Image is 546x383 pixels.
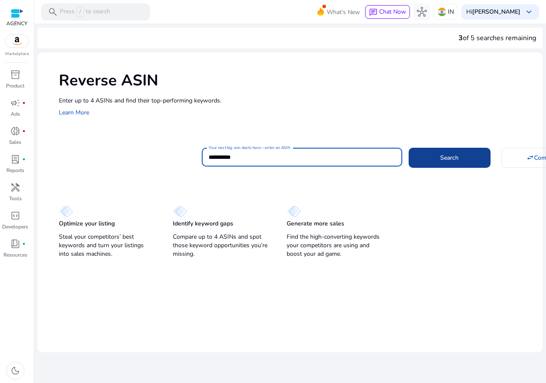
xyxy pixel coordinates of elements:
p: Ads [11,110,20,118]
button: hub [413,3,430,20]
p: Press to search [60,7,110,17]
span: inventory_2 [10,70,20,80]
p: Compare up to 4 ASINs and spot those keyword opportunities you’re missing. [173,233,270,258]
button: chatChat Now [365,5,410,19]
img: diamond.svg [173,205,187,217]
p: Generate more sales [287,219,344,228]
span: Chat Now [379,8,406,16]
img: diamond.svg [59,205,73,217]
img: diamond.svg [287,205,301,217]
span: hub [417,7,427,17]
p: IN [448,4,454,19]
span: donut_small [10,126,20,136]
span: Search [440,153,459,162]
b: [PERSON_NAME] [472,8,520,16]
p: Find the high-converting keywords your competitors are using and boost your ad game. [287,233,383,258]
p: Product [6,82,24,90]
span: What's New [327,5,360,20]
span: fiber_manual_record [22,158,26,161]
span: dark_mode [10,365,20,376]
p: Tools [9,195,22,202]
p: Optimize your listing [59,219,115,228]
span: fiber_manual_record [22,129,26,133]
span: / [76,7,84,17]
p: Steal your competitors’ best keywords and turn your listings into sales machines. [59,233,156,258]
span: book_4 [10,239,20,249]
p: Developers [2,223,28,231]
mat-label: Your next big win starts here—enter an ASIN [209,145,290,151]
p: Identify keyword gaps [173,219,233,228]
span: fiber_manual_record [22,101,26,105]
p: Enter up to 4 ASINs and find their top-performing keywords. [59,96,534,105]
p: Marketplace [5,51,29,57]
img: in.svg [438,8,446,16]
div: of 5 searches remaining [459,33,536,43]
button: Search [409,148,491,167]
p: Resources [3,251,27,259]
a: Learn More [59,108,89,117]
span: code_blocks [10,211,20,221]
span: 3 [459,33,463,43]
p: AGENCY [6,20,27,27]
span: fiber_manual_record [22,242,26,246]
img: amazon.svg [6,35,29,47]
span: handyman [10,182,20,193]
span: chat [369,8,378,17]
p: Sales [9,138,21,146]
mat-icon: swap_horiz [526,154,534,161]
span: campaign [10,98,20,108]
p: Hi [466,9,520,15]
span: lab_profile [10,154,20,164]
p: Reports [6,167,24,174]
span: keyboard_arrow_down [524,7,534,17]
h1: Reverse ASIN [59,71,534,90]
span: search [48,7,58,17]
